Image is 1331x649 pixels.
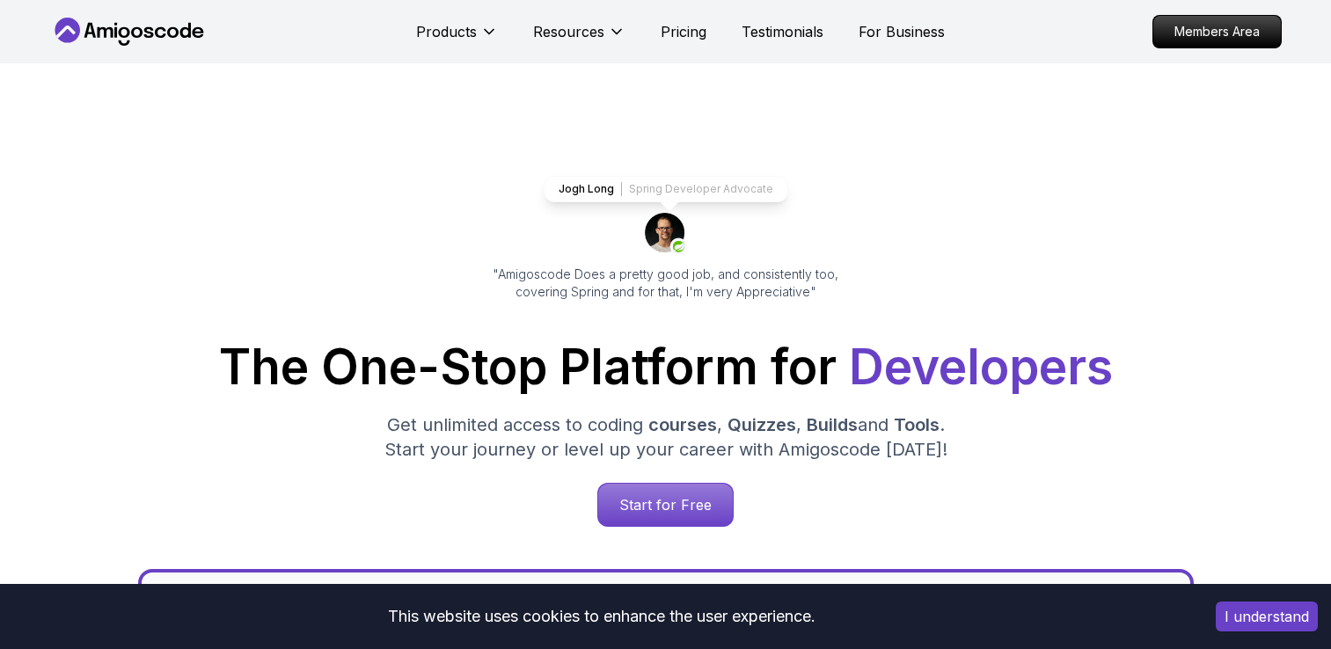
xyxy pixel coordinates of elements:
[645,213,687,255] img: josh long
[598,484,733,526] p: Start for Free
[533,21,604,42] p: Resources
[849,338,1113,396] span: Developers
[661,21,706,42] a: Pricing
[533,21,625,56] button: Resources
[859,21,945,42] a: For Business
[469,266,863,301] p: "Amigoscode Does a pretty good job, and consistently too, covering Spring and for that, I'm very ...
[370,412,962,462] p: Get unlimited access to coding , , and . Start your journey or level up your career with Amigosco...
[416,21,498,56] button: Products
[1222,539,1331,623] iframe: chat widget
[648,414,717,435] span: courses
[728,414,796,435] span: Quizzes
[807,414,858,435] span: Builds
[742,21,823,42] a: Testimonials
[597,483,734,527] a: Start for Free
[1216,602,1318,631] button: Accept cookies
[559,182,614,196] p: Jogh Long
[13,597,1189,636] div: This website uses cookies to enhance the user experience.
[1153,16,1281,47] p: Members Area
[64,343,1268,391] h1: The One-Stop Platform for
[894,414,940,435] span: Tools
[1152,15,1282,48] a: Members Area
[416,21,477,42] p: Products
[629,182,773,196] p: Spring Developer Advocate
